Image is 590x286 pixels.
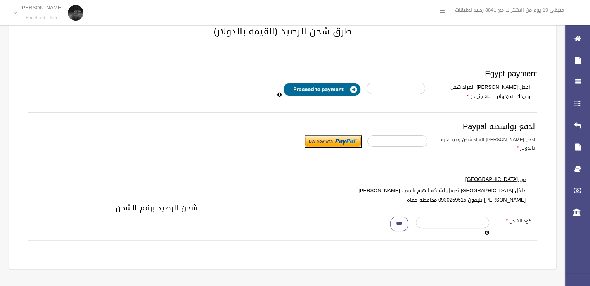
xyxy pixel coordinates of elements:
h3: الدفع بواسطه Paypal [28,122,537,131]
label: كود الشحن [495,217,537,225]
h2: طرق شحن الرصيد (القيمه بالدولار) [19,26,547,36]
label: ادخل [PERSON_NAME] المراد شحن رصيدك به بالدولار [433,135,541,152]
small: Facebook User [21,15,62,21]
input: Submit [305,135,362,148]
p: [PERSON_NAME] [21,5,62,10]
label: ادخل [PERSON_NAME] المراد شحن رصيدك به (دولار = 35 جنيه ) [431,83,536,101]
h3: شحن الرصيد برقم الشحن [28,203,537,212]
label: داخل [GEOGRAPHIC_DATA] تحويل لشركه الهرم باسم : [PERSON_NAME] [PERSON_NAME] تليقون 0930259515 محا... [313,186,531,205]
h3: Egypt payment [28,69,537,78]
label: من [GEOGRAPHIC_DATA] [313,175,531,184]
